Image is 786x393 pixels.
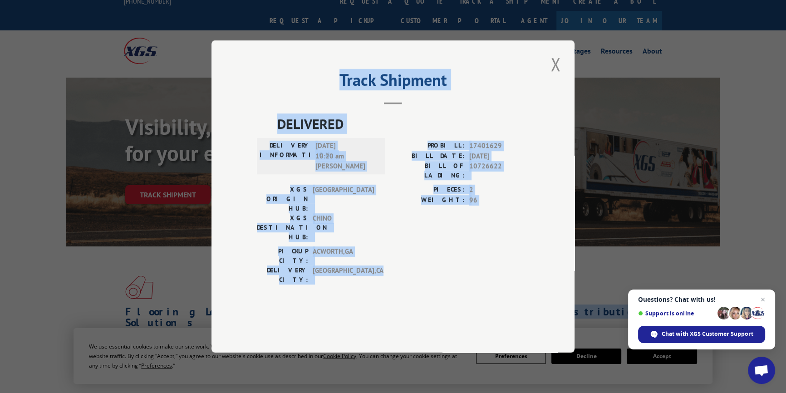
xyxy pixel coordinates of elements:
span: [GEOGRAPHIC_DATA] , CA [313,265,374,285]
h2: Track Shipment [257,74,529,91]
span: Chat with XGS Customer Support [662,330,753,338]
label: BILL DATE: [393,151,465,162]
span: 96 [469,195,529,206]
button: Close modal [548,52,563,77]
span: [DATE] 10:20 am [PERSON_NAME] [315,141,377,172]
span: 17401629 [469,141,529,151]
span: 2 [469,185,529,195]
span: Questions? Chat with us! [638,296,765,303]
label: XGS DESTINATION HUB: [257,213,308,242]
span: [GEOGRAPHIC_DATA] [313,185,374,213]
span: DELIVERED [277,113,529,134]
label: PICKUP CITY: [257,246,308,265]
span: [DATE] [469,151,529,162]
label: WEIGHT: [393,195,465,206]
label: BILL OF LADING: [393,161,465,180]
label: DELIVERY INFORMATION: [260,141,311,172]
label: DELIVERY CITY: [257,265,308,285]
span: ACWORTH , GA [313,246,374,265]
a: Open chat [748,357,775,384]
label: PIECES: [393,185,465,195]
label: PROBILL: [393,141,465,151]
span: 10726622 [469,161,529,180]
span: Support is online [638,310,714,317]
span: Chat with XGS Customer Support [638,326,765,343]
label: XGS ORIGIN HUB: [257,185,308,213]
span: CHINO [313,213,374,242]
